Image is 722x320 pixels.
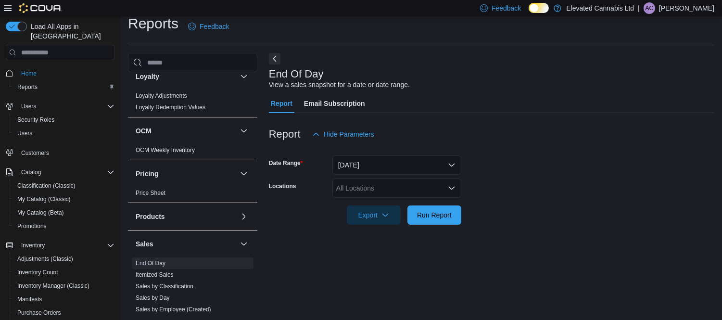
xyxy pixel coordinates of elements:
span: Users [17,129,32,137]
button: Products [136,212,236,221]
button: Products [238,211,250,222]
span: My Catalog (Beta) [17,209,64,217]
span: Inventory [21,242,45,249]
button: Customers [2,146,118,160]
span: Users [17,101,114,112]
a: OCM Weekly Inventory [136,147,195,154]
button: Inventory Count [10,266,118,279]
button: Users [10,127,118,140]
div: Loyalty [128,90,257,117]
span: Manifests [17,295,42,303]
button: My Catalog (Beta) [10,206,118,219]
span: Inventory Count [17,269,58,276]
button: Catalog [17,166,45,178]
a: Promotions [13,220,51,232]
h3: Pricing [136,169,158,179]
a: Reports [13,81,41,93]
span: OCM Weekly Inventory [136,146,195,154]
button: Open list of options [448,184,456,192]
a: Feedback [184,17,233,36]
a: Adjustments (Classic) [13,253,77,265]
h3: Products [136,212,165,221]
span: Reports [17,83,38,91]
span: Feedback [200,22,229,31]
button: Promotions [10,219,118,233]
button: Pricing [136,169,236,179]
h3: Loyalty [136,72,159,81]
a: Inventory Manager (Classic) [13,280,93,292]
a: Manifests [13,294,46,305]
button: Classification (Classic) [10,179,118,192]
span: Loyalty Adjustments [136,92,187,100]
span: Users [21,102,36,110]
span: Report [271,94,292,113]
span: Inventory [17,240,114,251]
span: Feedback [492,3,521,13]
button: Security Roles [10,113,118,127]
button: Loyalty [136,72,236,81]
span: My Catalog (Classic) [13,193,114,205]
span: Load All Apps in [GEOGRAPHIC_DATA] [27,22,114,41]
p: Elevated Cannabis Ltd [566,2,634,14]
button: Sales [238,238,250,250]
button: OCM [136,126,236,136]
span: Home [17,67,114,79]
div: View a sales snapshot for a date or date range. [269,80,410,90]
span: Run Report [417,210,452,220]
a: Classification (Classic) [13,180,79,192]
button: Manifests [10,293,118,306]
span: Customers [17,147,114,159]
a: Home [17,68,40,79]
p: [PERSON_NAME] [659,2,714,14]
span: Manifests [13,294,114,305]
button: Sales [136,239,236,249]
span: Classification (Classic) [17,182,76,190]
span: Promotions [13,220,114,232]
button: Export [347,205,401,225]
span: Promotions [17,222,47,230]
span: Export [353,205,395,225]
div: OCM [128,144,257,160]
a: Loyalty Redemption Values [136,104,205,111]
img: Cova [19,3,62,13]
span: Reports [13,81,114,93]
span: Classification (Classic) [13,180,114,192]
button: Reports [10,80,118,94]
span: AC [646,2,654,14]
span: Itemized Sales [136,271,174,279]
button: Adjustments (Classic) [10,252,118,266]
span: Inventory Count [13,267,114,278]
span: Home [21,70,37,77]
button: Next [269,53,280,64]
button: OCM [238,125,250,137]
div: Ashley Carter [644,2,655,14]
button: Pricing [238,168,250,179]
span: Adjustments (Classic) [17,255,73,263]
a: Inventory Count [13,267,62,278]
span: Adjustments (Classic) [13,253,114,265]
span: Hide Parameters [324,129,374,139]
span: Inventory Manager (Classic) [17,282,89,290]
span: My Catalog (Classic) [17,195,71,203]
a: My Catalog (Beta) [13,207,68,218]
span: Purchase Orders [17,309,61,317]
span: Email Subscription [304,94,365,113]
a: Loyalty Adjustments [136,92,187,99]
button: Inventory [17,240,49,251]
button: Users [17,101,40,112]
a: Sales by Employee (Created) [136,306,211,313]
label: Locations [269,182,296,190]
p: | [638,2,640,14]
button: Loyalty [238,71,250,82]
span: Security Roles [13,114,114,126]
span: Catalog [17,166,114,178]
h3: OCM [136,126,152,136]
div: Pricing [128,187,257,203]
button: Hide Parameters [308,125,378,144]
button: Inventory Manager (Classic) [10,279,118,293]
button: Purchase Orders [10,306,118,320]
span: Inventory Manager (Classic) [13,280,114,292]
a: Purchase Orders [13,307,65,319]
a: Security Roles [13,114,58,126]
